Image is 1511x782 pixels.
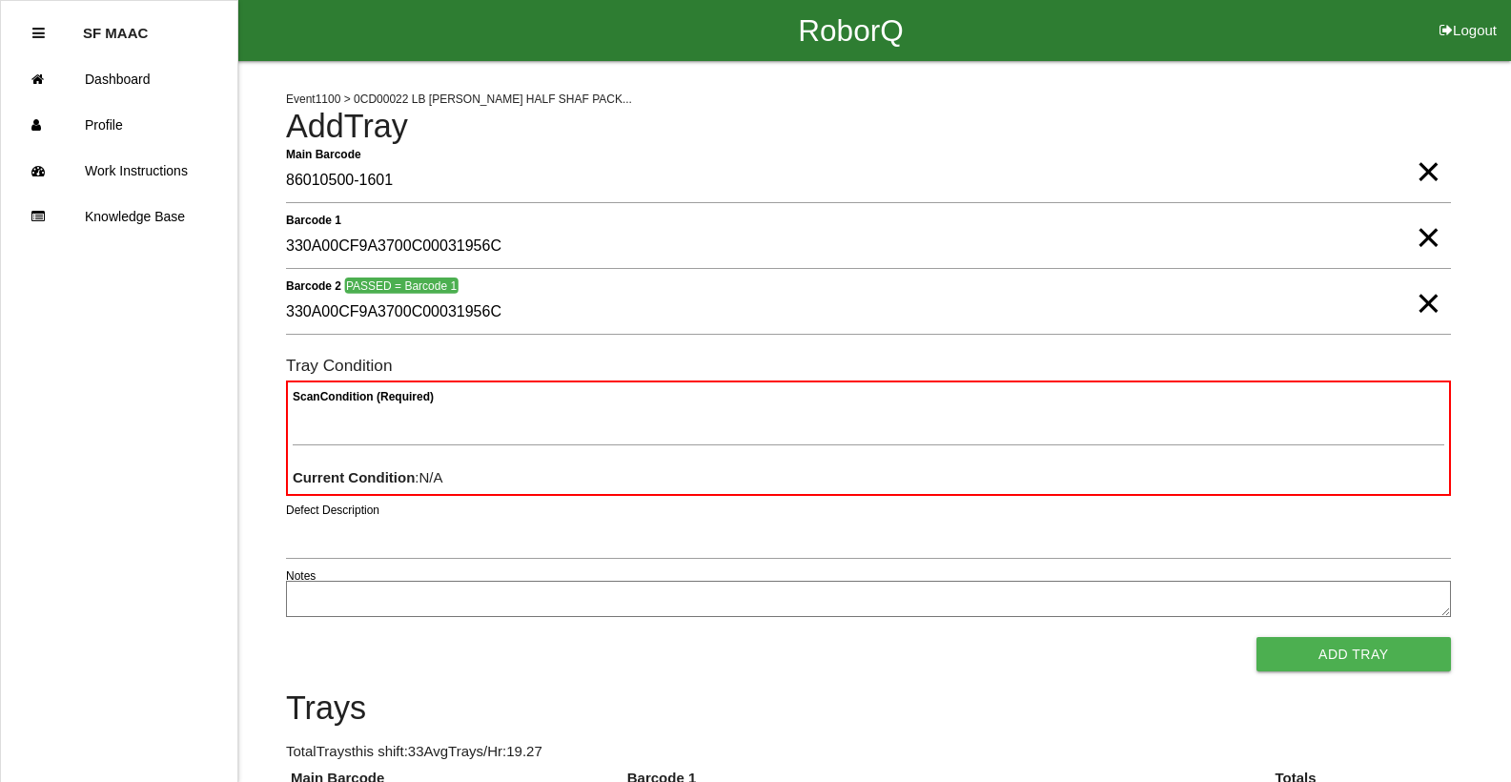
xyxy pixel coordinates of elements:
[286,502,379,519] label: Defect Description
[1,148,237,194] a: Work Instructions
[286,93,632,106] span: Event 1100 > 0CD00022 LB [PERSON_NAME] HALF SHAF PACK...
[1416,199,1440,237] span: Clear Input
[293,469,443,485] span: : N/A
[83,10,148,41] p: SF MAAC
[293,390,434,403] b: Scan Condition (Required)
[32,10,45,56] div: Close
[1416,134,1440,172] span: Clear Input
[1,102,237,148] a: Profile
[286,690,1451,727] h4: Trays
[286,159,1451,203] input: Required
[1,194,237,239] a: Knowledge Base
[286,147,361,160] b: Main Barcode
[286,278,341,292] b: Barcode 2
[286,741,1451,763] p: Total Trays this shift: 33 Avg Trays /Hr: 19.27
[1256,637,1451,671] button: Add Tray
[344,278,458,294] span: PASSED = Barcode 1
[286,357,1451,375] h6: Tray Condition
[286,213,341,226] b: Barcode 1
[1416,265,1440,303] span: Clear Input
[286,567,316,585] label: Notes
[1,56,237,102] a: Dashboard
[293,469,415,485] b: Current Condition
[286,109,1451,145] h4: Add Tray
